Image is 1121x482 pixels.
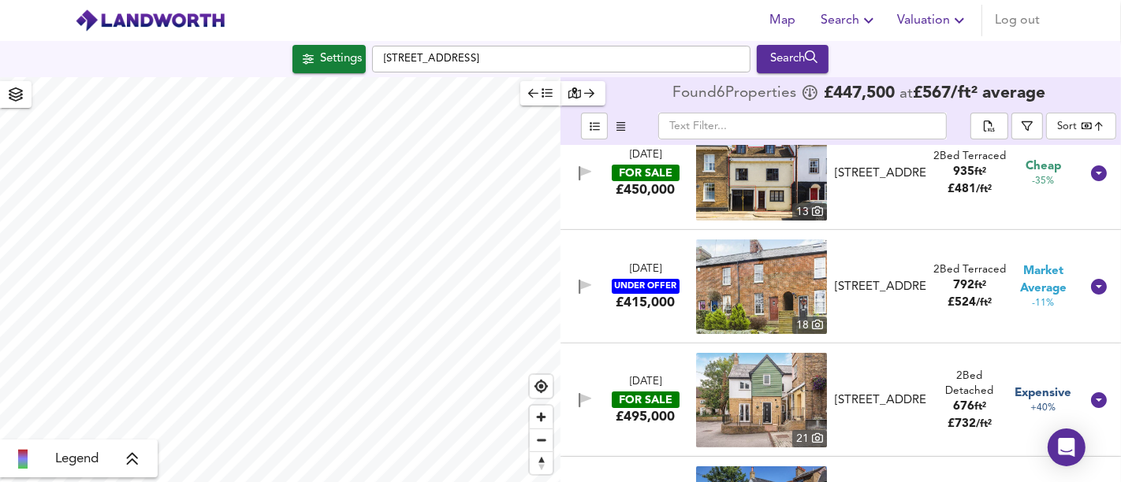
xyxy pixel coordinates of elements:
[292,45,366,73] div: Click to configure Search Settings
[560,230,1121,343] div: [DATE]UNDER OFFER£415,000 property thumbnail 18 [STREET_ADDRESS]2Bed Terraced792ft²£524/ft² Marke...
[1089,391,1108,410] svg: Show Details
[292,45,366,73] button: Settings
[696,239,827,334] a: property thumbnail 18
[948,297,992,309] span: £ 524
[974,167,986,177] span: ft²
[948,184,992,195] span: £ 481
[630,148,661,163] div: [DATE]
[1057,119,1077,134] div: Sort
[75,9,225,32] img: logo
[530,406,553,428] button: Zoom in
[974,280,986,291] span: ft²
[953,166,974,178] span: 935
[1030,402,1056,415] span: +40%
[757,45,829,73] div: Run Your Search
[761,49,825,69] div: Search
[672,86,800,102] div: Found 6 Propert ies
[933,262,1006,277] div: 2 Bed Terraced
[1048,428,1086,466] div: Open Intercom Messenger
[696,126,827,221] img: property thumbnail
[616,181,675,198] div: £450,000
[55,450,99,469] span: Legend
[913,85,1045,102] span: £ 567 / ft² average
[976,184,992,195] span: / ft²
[933,369,1007,399] div: 2 Bed Detached
[835,279,926,295] div: [STREET_ADDRESS]
[764,9,802,32] span: Map
[976,419,992,429] span: / ft²
[970,113,1008,139] div: split button
[899,87,913,102] span: at
[1089,164,1108,183] svg: Show Details
[696,126,827,221] a: property thumbnail 13
[824,86,895,102] span: £ 447,500
[829,392,933,409] div: Town Mill Mews, Hertford, SG14 1TU
[974,402,986,412] span: ft²
[372,46,750,72] input: Enter a location...
[792,430,827,447] div: 21
[891,5,975,36] button: Valuation
[530,375,553,398] button: Find my location
[897,9,969,32] span: Valuation
[612,165,680,181] div: FOR SALE
[835,165,926,182] div: [STREET_ADDRESS]
[560,343,1121,457] div: [DATE]FOR SALE£495,000 property thumbnail 21 [STREET_ADDRESS]2Bed Detached676ft²£732/ft² Expensiv...
[1026,158,1061,175] span: Cheap
[616,294,675,311] div: £415,000
[616,408,675,425] div: £495,000
[933,149,1006,164] div: 2 Bed Terraced
[953,280,974,291] span: 792
[1032,175,1054,188] span: -35%
[995,9,1040,32] span: Log out
[757,45,829,73] button: Search
[696,353,827,447] img: property thumbnail
[630,262,661,277] div: [DATE]
[1089,277,1108,296] svg: Show Details
[989,5,1046,36] button: Log out
[320,49,362,69] div: Settings
[792,317,827,334] div: 18
[1015,385,1071,402] span: Expensive
[1032,297,1054,310] span: -11%
[953,401,974,413] span: 676
[1006,263,1080,297] span: Market Average
[630,375,661,390] div: [DATE]
[612,279,680,294] div: UNDER OFFER
[530,429,553,451] span: Zoom out
[530,451,553,474] button: Reset bearing to north
[530,428,553,451] button: Zoom out
[835,392,926,409] div: [STREET_ADDRESS]
[976,298,992,308] span: / ft²
[658,113,947,139] input: Text Filter...
[696,239,827,334] img: property thumbnail
[792,203,827,221] div: 13
[560,117,1121,230] div: [DATE]FOR SALE£450,000 property thumbnail 13 [STREET_ADDRESS]2Bed Terraced935ft²£481/ft² Cheap-35%
[612,391,680,408] div: FOR SALE
[821,9,878,32] span: Search
[814,5,885,36] button: Search
[758,5,808,36] button: Map
[1046,113,1116,139] div: Sort
[696,353,827,447] a: property thumbnail 21
[948,418,992,430] span: £ 732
